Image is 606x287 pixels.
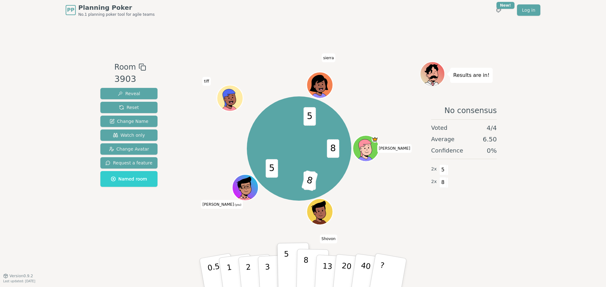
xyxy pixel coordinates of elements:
[431,123,448,132] span: Voted
[431,166,437,173] span: 2 x
[431,135,454,144] span: Average
[431,146,463,155] span: Confidence
[3,273,33,278] button: Version0.9.2
[431,178,437,185] span: 2 x
[493,4,504,16] button: New!
[78,12,155,17] span: No.1 planning poker tool for agile teams
[100,143,157,155] button: Change Avatar
[301,170,318,191] span: 8
[233,175,258,200] button: Click to change your avatar
[110,118,148,124] span: Change Name
[119,104,139,111] span: Reset
[202,77,211,86] span: Click to change your name
[487,123,497,132] span: 4 / 4
[201,200,243,209] span: Click to change your name
[371,136,378,143] span: Brandon is the host
[483,135,497,144] span: 6.50
[265,159,278,178] span: 5
[320,235,337,244] span: Click to change your name
[496,2,514,9] div: New!
[114,73,146,86] div: 3903
[100,157,157,169] button: Request a feature
[3,279,35,283] span: Last updated: [DATE]
[322,54,336,62] span: Click to change your name
[105,160,152,166] span: Request a feature
[114,61,136,73] span: Room
[9,273,33,278] span: Version 0.9.2
[111,176,147,182] span: Named room
[100,171,157,187] button: Named room
[78,3,155,12] span: Planning Poker
[487,146,497,155] span: 0 %
[303,107,316,126] span: 5
[517,4,540,16] a: Log in
[377,144,412,153] span: Click to change your name
[109,146,149,152] span: Change Avatar
[439,164,447,175] span: 5
[118,90,140,97] span: Reveal
[66,3,155,17] a: PPPlanning PokerNo.1 planning poker tool for agile teams
[100,88,157,99] button: Reveal
[453,71,490,80] p: Results are in!
[113,132,145,138] span: Watch only
[327,139,339,158] span: 8
[100,116,157,127] button: Change Name
[100,102,157,113] button: Reset
[444,106,497,116] span: No consensus
[100,129,157,141] button: Watch only
[67,6,74,14] span: PP
[234,204,241,206] span: (you)
[284,250,289,284] p: 5
[439,177,447,188] span: 8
